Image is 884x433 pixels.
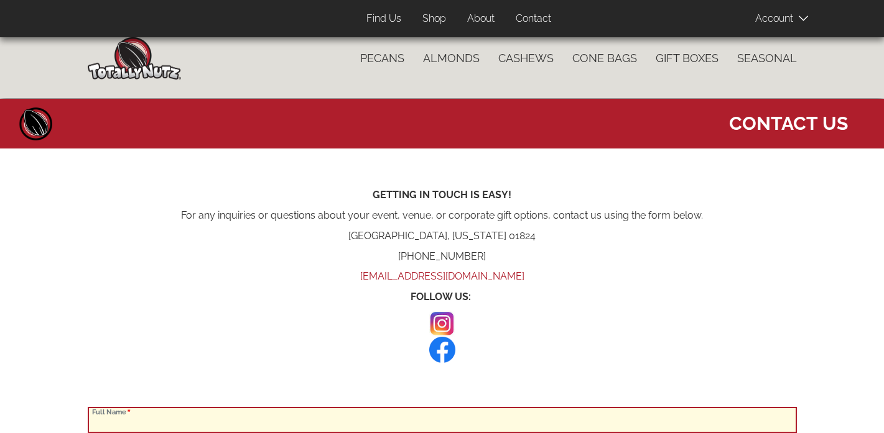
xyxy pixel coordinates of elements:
[88,229,797,244] p: [GEOGRAPHIC_DATA], [US_STATE] 01824
[563,45,646,71] a: Cone Bags
[88,209,797,223] p: For any inquiries or questions about your event, venue, or corporate gift options, contact us usi...
[360,270,524,282] a: [EMAIL_ADDRESS][DOMAIN_NAME]
[729,105,848,136] span: Contact Us
[506,7,561,31] a: Contact
[413,7,455,31] a: Shop
[88,37,181,80] img: Home
[414,45,489,71] a: Almonds
[646,45,728,71] a: Gift Boxes
[458,7,504,31] a: About
[357,7,411,31] a: Find Us
[489,45,563,71] a: Cashews
[411,291,471,303] strong: FOLLOW US:
[17,105,55,142] a: Home
[728,45,806,71] a: Seasonal
[88,250,797,264] p: [PHONE_NUMBER]
[373,189,511,201] strong: GETTING IN TOUCH IS EASY!
[351,45,414,71] a: Pecans
[88,407,797,433] input: Full Name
